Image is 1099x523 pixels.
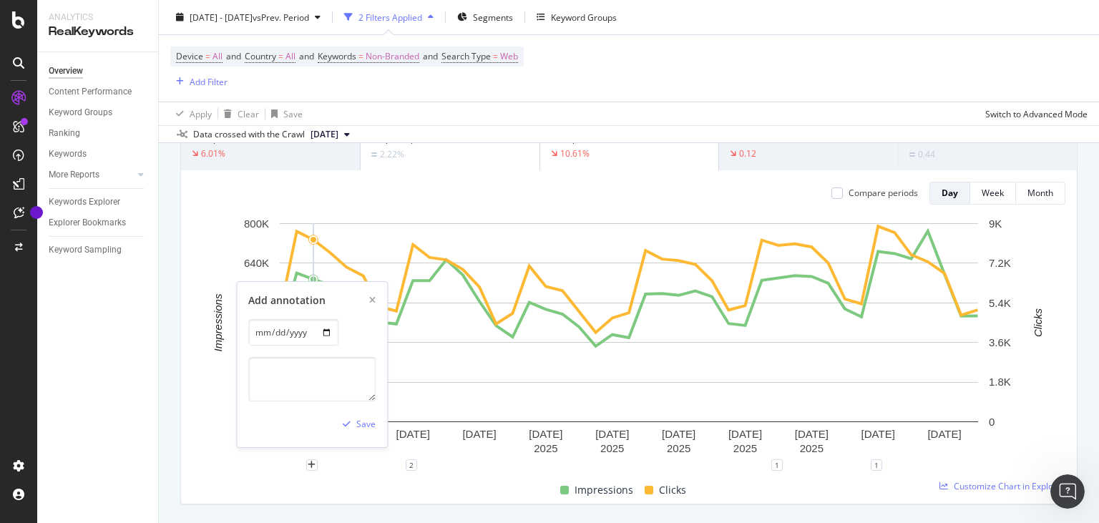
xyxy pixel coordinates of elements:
[942,187,958,199] div: Day
[337,413,376,436] button: Save
[358,50,363,62] span: =
[49,24,147,40] div: RealKeywords
[1050,474,1085,509] iframe: Intercom live chat
[49,167,134,182] a: More Reports
[11,112,275,280] div: Laura says…
[248,293,326,308] div: Add annotation
[245,408,268,431] button: Send a message…
[49,105,148,120] a: Keyword Groups
[795,428,829,440] text: [DATE]
[283,107,303,119] div: Save
[170,73,228,90] button: Add Filter
[265,102,303,125] button: Save
[970,182,1016,205] button: Week
[929,182,970,205] button: Day
[253,11,309,23] span: vs Prev. Period
[23,252,135,260] div: [PERSON_NAME] • [DATE]
[771,459,783,471] div: 1
[318,50,356,62] span: Keywords
[176,50,203,62] span: Device
[311,128,338,141] span: 2025 Aug. 31st
[49,84,148,99] a: Content Performance
[1027,187,1053,199] div: Month
[534,442,557,454] text: 2025
[49,11,147,24] div: Analytics
[989,297,1011,309] text: 5.4K
[91,413,102,424] button: Start recording
[49,167,99,182] div: More Reports
[728,428,762,440] text: [DATE]
[205,50,210,62] span: =
[192,216,1065,465] svg: A chart.
[989,376,1011,388] text: 1.8K
[218,102,259,125] button: Clear
[529,428,562,440] text: [DATE]
[49,147,87,162] div: Keywords
[190,11,253,23] span: [DATE] - [DATE]
[954,480,1065,492] span: Customize Chart in Explorer
[909,152,915,157] img: Equal
[369,293,376,308] div: xmark
[49,64,148,79] a: Overview
[989,336,1011,348] text: 3.6K
[49,195,120,210] div: Keywords Explorer
[939,480,1065,492] a: Customize Chart in Explorer
[45,413,57,424] button: Gif picker
[861,428,895,440] text: [DATE]
[170,102,212,125] button: Apply
[500,47,518,67] span: Web
[49,195,148,210] a: Keywords Explorer
[226,50,241,62] span: and
[371,152,377,157] img: Equal
[69,7,162,18] h1: [PERSON_NAME]
[493,50,498,62] span: =
[22,414,34,425] button: Emoji picker
[49,243,148,258] a: Keyword Sampling
[30,206,43,219] div: Tooltip anchor
[201,147,225,160] div: 6.01%
[659,482,686,499] span: Clicks
[451,6,519,29] button: Segments
[9,6,36,33] button: go back
[909,129,942,146] span: 12.71
[423,50,438,62] span: and
[49,147,148,162] a: Keywords
[213,47,223,67] span: All
[575,482,633,499] span: Impressions
[356,418,376,430] div: Save
[800,442,824,454] text: 2025
[989,257,1011,269] text: 7.2K
[1032,308,1044,336] text: Clicks
[68,413,79,424] button: Upload attachment
[299,50,314,62] span: and
[462,428,496,440] text: [DATE]
[662,428,695,440] text: [DATE]
[989,217,1002,230] text: 9K
[49,126,148,141] a: Ranking
[358,11,422,23] div: 2 Filters Applied
[667,442,690,454] text: 2025
[871,459,882,471] div: 1
[49,105,112,120] div: Keyword Groups
[49,215,148,230] a: Explorer Bookmarks
[849,187,918,199] div: Compare periods
[193,128,305,141] div: Data crossed with the Crawl
[980,102,1088,125] button: Switch to Advanced Mode
[1016,182,1065,205] button: Month
[23,121,223,135] div: Hi [PERSON_NAME]! 👋
[927,428,961,440] text: [DATE]
[600,442,624,454] text: 2025
[244,217,269,230] text: 800K
[551,11,617,23] div: Keyword Groups
[12,383,274,408] textarea: Message…
[49,64,83,79] div: Overview
[170,6,326,29] button: [DATE] - [DATE]vsPrev. Period
[49,84,132,99] div: Content Performance
[366,47,419,67] span: Non-Branded
[49,215,126,230] div: Explorer Bookmarks
[190,107,212,119] div: Apply
[733,442,757,454] text: 2025
[371,129,436,146] span: 21,633,085
[245,50,276,62] span: Country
